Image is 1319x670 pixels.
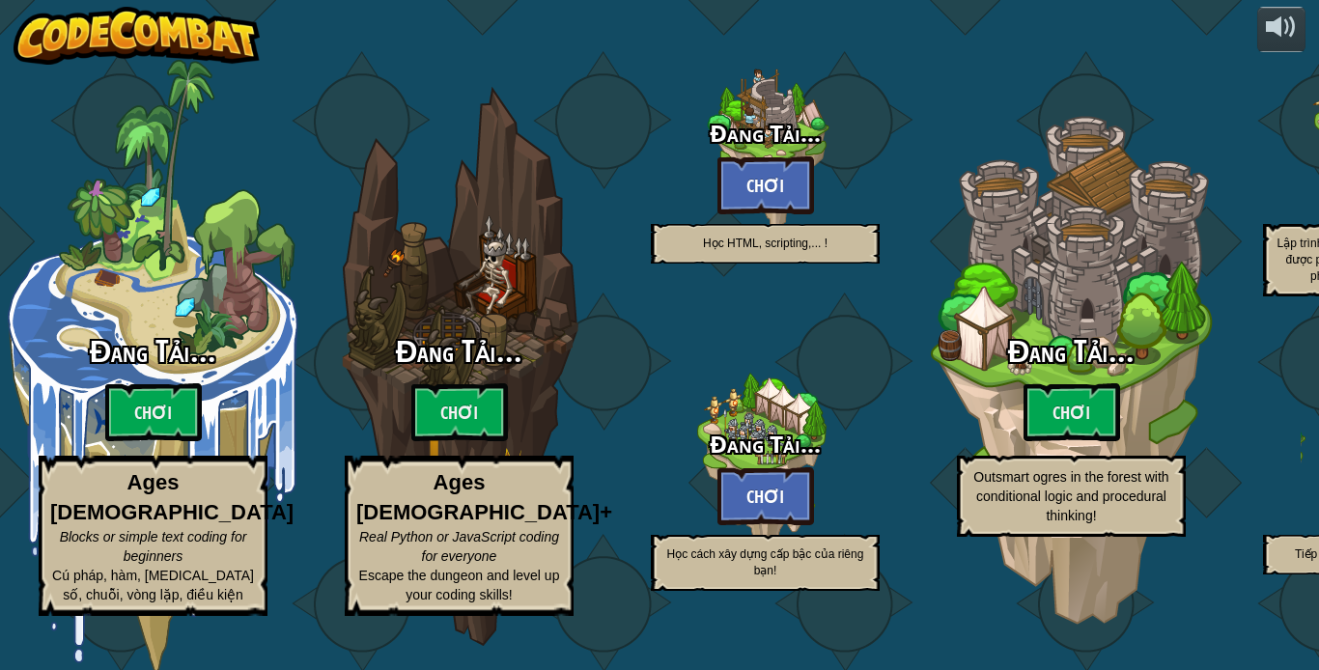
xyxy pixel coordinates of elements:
[359,568,560,602] span: Escape the dungeon and level up your coding skills!
[667,547,864,577] span: Học cách xây dựng cấp bậc của riêng bạn!
[710,117,821,149] span: Đang Tải...
[1024,383,1120,441] btn: Chơi
[703,237,828,250] span: Học HTML, scripting,... !
[105,383,202,441] btn: Chơi
[14,7,261,65] img: CodeCombat - Learn how to code by playing a game
[717,156,814,214] btn: Chơi
[1008,330,1136,372] span: Đang Tải...
[359,529,559,564] span: Real Python or JavaScript coding for everyone
[973,469,1168,523] span: Outsmart ogres in the forest with conditional logic and procedural thinking!
[50,470,294,524] strong: Ages [DEMOGRAPHIC_DATA]
[612,309,918,615] div: Complete previous world to unlock
[1257,7,1305,52] button: Tùy chỉnh âm lượng
[717,467,814,525] btn: Chơi
[356,470,612,524] strong: Ages [DEMOGRAPHIC_DATA]+
[411,383,508,441] btn: Chơi
[710,428,821,460] span: Đang Tải...
[60,529,247,564] span: Blocks or simple text coding for beginners
[396,330,523,372] span: Đang Tải...
[90,330,217,372] span: Đang Tải...
[52,568,254,602] span: Cú pháp, hàm, [MEDICAL_DATA] số, chuỗi, vòng lặp, điều kiện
